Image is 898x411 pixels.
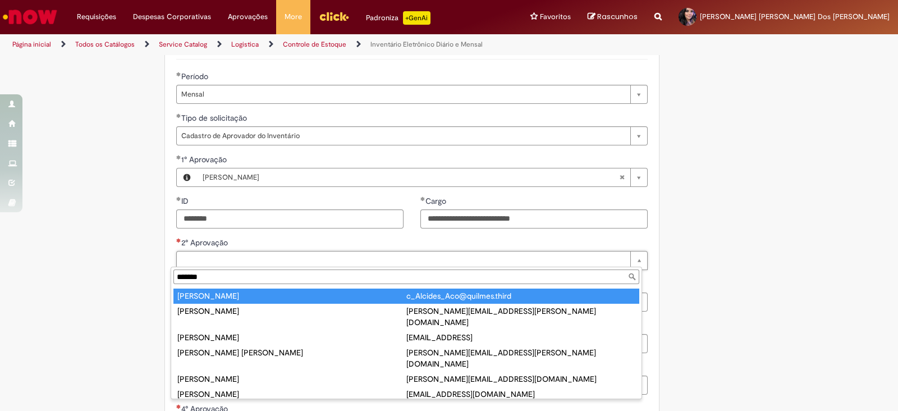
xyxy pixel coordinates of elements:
div: [PERSON_NAME][EMAIL_ADDRESS][DOMAIN_NAME] [406,373,635,385]
div: [EMAIL_ADDRESS][DOMAIN_NAME] [406,389,635,400]
ul: 2° Aprovação [171,286,642,399]
div: [PERSON_NAME][EMAIL_ADDRESS][PERSON_NAME][DOMAIN_NAME] [406,305,635,328]
div: [PERSON_NAME] [PERSON_NAME] [177,347,406,358]
div: [EMAIL_ADDRESS] [406,332,635,343]
div: [PERSON_NAME] [177,373,406,385]
div: [PERSON_NAME] [177,389,406,400]
div: c_Alcides_Aco@quilmes.third [406,290,635,302]
div: [PERSON_NAME] [177,290,406,302]
div: [PERSON_NAME][EMAIL_ADDRESS][PERSON_NAME][DOMAIN_NAME] [406,347,635,369]
div: [PERSON_NAME] [177,332,406,343]
div: [PERSON_NAME] [177,305,406,317]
